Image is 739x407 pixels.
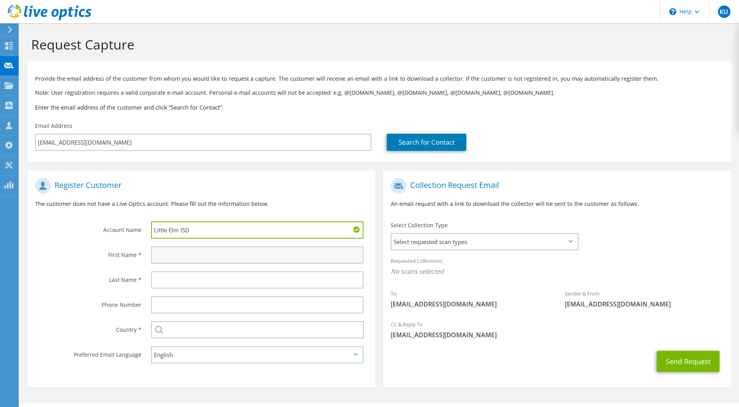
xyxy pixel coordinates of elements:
label: Account Name [35,221,141,234]
div: Sender & From [557,285,731,312]
h1: Register Customer [35,178,363,194]
span: KU [718,5,730,18]
div: Requested Collections [383,253,731,281]
svg: \n [669,8,676,15]
p: Note: User registration requires a valid corporate e-mail account. Personal e-mail accounts will ... [35,88,723,97]
p: An email request with a link to download the collector will be sent to the customer as follows. [391,200,723,208]
h1: Request Capture [31,36,723,53]
label: Last Name * [35,271,141,284]
label: Select Collection Type [391,221,448,229]
p: The customer does not have a Live Optics account. Please fill out the information below. [35,200,367,208]
label: Country * [35,321,141,334]
h1: Collection Request Email [391,178,719,194]
span: [EMAIL_ADDRESS][DOMAIN_NAME] [565,300,723,308]
label: First Name * [35,246,141,259]
h3: Enter the email address of the customer and click “Search for Contact”. [35,103,723,111]
div: CC & Reply To [383,316,731,343]
p: Provide the email address of the customer from whom you would like to request a capture. The cust... [35,74,723,83]
a: Search for Contact [387,134,466,151]
div: To [383,285,557,312]
span: No scans selected [391,267,723,276]
label: Email Address [35,122,72,130]
label: Phone Number [35,296,141,309]
label: Preferred Email Language [35,346,141,359]
span: [EMAIL_ADDRESS][DOMAIN_NAME] [391,331,723,339]
span: Select requested scan types [392,234,577,250]
button: Send Request [657,351,720,372]
span: [EMAIL_ADDRESS][DOMAIN_NAME] [391,300,549,308]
